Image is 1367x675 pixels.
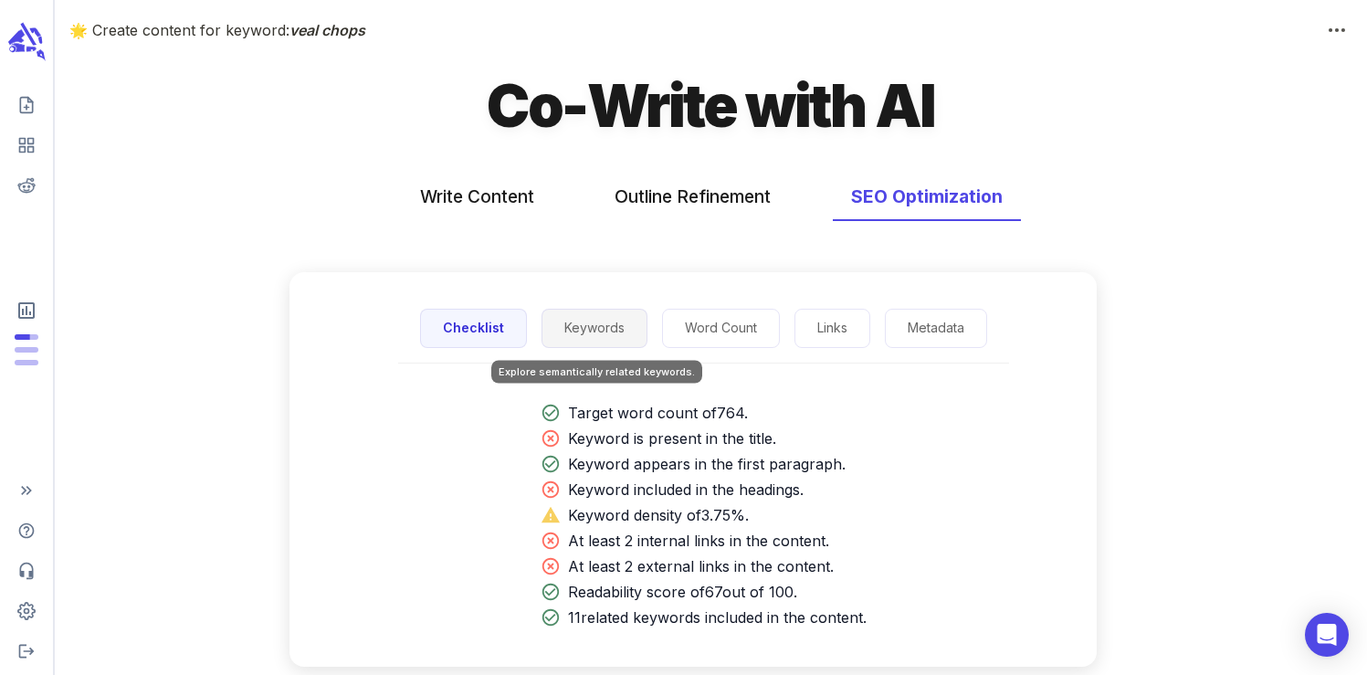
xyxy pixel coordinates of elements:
div: The target keyword should be included in the first paragraph of the content. It returns green if ... [541,451,867,477]
p: Keyword appears in the first paragraph. [568,453,867,475]
p: Readability score of 67 out of 100. [568,581,867,603]
span: Contact Support [7,554,46,587]
div: 0 external links found in the content. External links improves user experience by providing addit... [541,554,867,579]
p: 11 related keywords included in the content. [568,606,867,628]
div: Open Intercom Messenger [1305,613,1349,657]
div: The target word count is the median word count of the top 10 search results for the target keywor... [541,400,867,426]
span: Adjust your account settings [7,595,46,628]
p: Keyword density of 3.75 %. [568,504,867,526]
span: Posts: 16 of 25 monthly posts used [15,334,38,340]
span: View your Reddit Intelligence add-on dashboard [7,169,46,202]
span: Output Tokens: 0 of 400,000 monthly tokens used. These limits are based on the last model you use... [15,347,38,353]
p: 🌟 Create content for keyword: [69,19,1321,41]
button: SEO Optimization [833,173,1021,221]
div: The target keyword should be included in the headings and subheadings of the content. Green indic... [541,477,867,502]
span: Input Tokens: 0 of 2,000,000 monthly tokens used. These limits are based on the last model you us... [15,360,38,365]
button: Write Content [402,173,552,221]
span: View Subscription & Usage [7,292,46,329]
div: The target keyword should be included in the title of the content. Green indicates that the keywo... [541,426,867,451]
span: Help Center [7,514,46,547]
div: Related keywords are semantically related to the target keyword and should be included in the con... [541,605,867,630]
p: Keyword included in the headings. [568,479,867,501]
button: Create or generate meta description. [885,309,987,348]
p: Keyword is present in the title. [568,427,867,449]
button: Explore various insights related to word count and length of the search results for the target ke... [662,309,780,348]
button: Check out a checklist of SEO best practices. [420,309,527,348]
span: Logout [7,635,46,668]
span: Create new content [7,89,46,121]
div: Explore semantically related keywords. [491,361,702,384]
h1: Co-Write with AI [487,68,934,143]
button: Explore semantically related keywords. [542,309,647,348]
div: 0 internal links found in the content. Internal links help search engines understand the structur... [541,528,867,554]
span: Expand Sidebar [7,474,46,507]
span: veal chops [289,21,365,39]
button: Keep track of internal and external links used in the content. [794,309,870,348]
p: At least 2 internal links in the content. [568,530,867,552]
p: Target word count of 764 . [568,402,867,424]
button: Outline Refinement [596,173,789,221]
div: Readability score of the content uses the Flesch Reading Ease formula to determine how easy it is... [541,579,867,605]
p: At least 2 external links in the content. [568,555,867,577]
span: View your content dashboard [7,129,46,162]
div: The current keyword density is 3.75%. Keyword density is no longer a ranking factor and keyword s... [541,502,867,528]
